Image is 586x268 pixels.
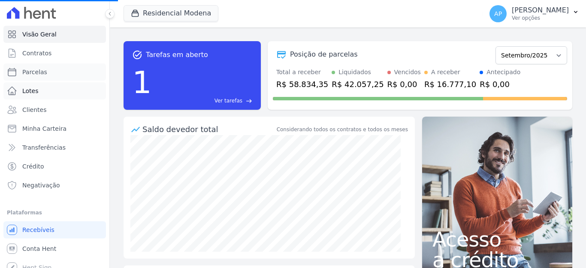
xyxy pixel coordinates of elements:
[3,221,106,238] a: Recebíveis
[214,97,242,105] span: Ver tarefas
[3,120,106,137] a: Minha Carteira
[290,49,358,60] div: Posição de parcelas
[132,50,142,60] span: task_alt
[338,68,371,77] div: Liquidados
[394,68,421,77] div: Vencidos
[124,5,218,21] button: Residencial Modena
[246,98,252,104] span: east
[3,158,106,175] a: Crédito
[3,82,106,99] a: Lotes
[3,101,106,118] a: Clientes
[3,63,106,81] a: Parcelas
[22,244,56,253] span: Conta Hent
[22,143,66,152] span: Transferências
[494,11,502,17] span: AP
[3,177,106,194] a: Negativação
[387,78,421,90] div: R$ 0,00
[22,181,60,190] span: Negativação
[22,226,54,234] span: Recebíveis
[3,26,106,43] a: Visão Geral
[22,124,66,133] span: Minha Carteira
[146,50,208,60] span: Tarefas em aberto
[432,229,562,250] span: Acesso
[7,208,103,218] div: Plataformas
[3,240,106,257] a: Conta Hent
[3,45,106,62] a: Contratos
[424,78,476,90] div: R$ 16.777,10
[22,30,57,39] span: Visão Geral
[155,97,252,105] a: Ver tarefas east
[277,126,408,133] div: Considerando todos os contratos e todos os meses
[486,68,520,77] div: Antecipado
[22,87,39,95] span: Lotes
[276,68,328,77] div: Total a receber
[276,78,328,90] div: R$ 58.834,35
[431,68,460,77] div: A receber
[512,6,569,15] p: [PERSON_NAME]
[332,78,384,90] div: R$ 42.057,25
[22,162,44,171] span: Crédito
[142,123,275,135] div: Saldo devedor total
[3,139,106,156] a: Transferências
[132,60,152,105] div: 1
[22,105,46,114] span: Clientes
[512,15,569,21] p: Ver opções
[22,68,47,76] span: Parcelas
[480,78,520,90] div: R$ 0,00
[22,49,51,57] span: Contratos
[483,2,586,26] button: AP [PERSON_NAME] Ver opções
